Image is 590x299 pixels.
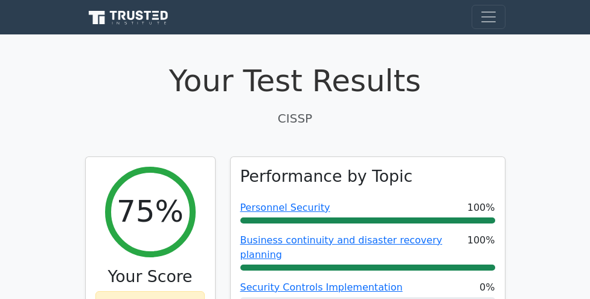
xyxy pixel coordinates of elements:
a: Business continuity and disaster recovery planning [240,234,443,260]
a: Security Controls Implementation [240,281,403,293]
a: Personnel Security [240,202,330,213]
h1: Your Test Results [85,63,505,100]
span: 100% [467,233,495,262]
span: 100% [467,201,495,215]
span: 0% [479,280,495,295]
h3: Your Score [95,267,205,286]
p: CISSP [85,109,505,127]
h2: 75% [117,194,184,230]
button: Toggle navigation [472,5,505,29]
h3: Performance by Topic [240,167,413,186]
